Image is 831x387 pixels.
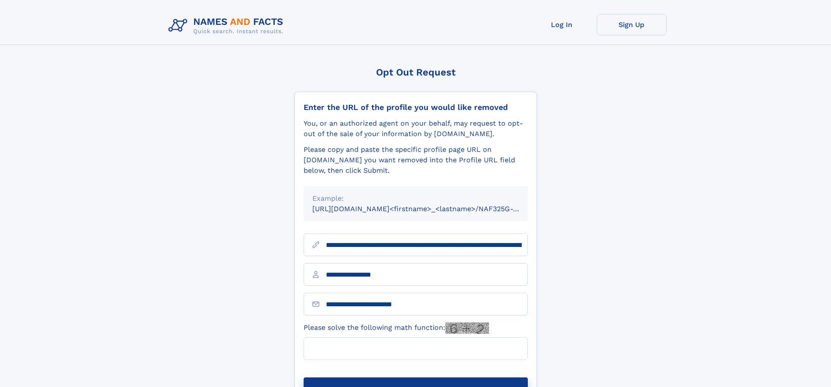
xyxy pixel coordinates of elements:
small: [URL][DOMAIN_NAME]<firstname>_<lastname>/NAF325G-xxxxxxxx [312,205,544,213]
div: You, or an authorized agent on your behalf, may request to opt-out of the sale of your informatio... [304,118,528,139]
a: Sign Up [597,14,667,35]
label: Please solve the following math function: [304,322,489,334]
div: Example: [312,193,519,204]
div: Enter the URL of the profile you would like removed [304,103,528,112]
div: Please copy and paste the specific profile page URL on [DOMAIN_NAME] you want removed into the Pr... [304,144,528,176]
a: Log In [527,14,597,35]
img: Logo Names and Facts [165,14,291,38]
div: Opt Out Request [294,67,537,78]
